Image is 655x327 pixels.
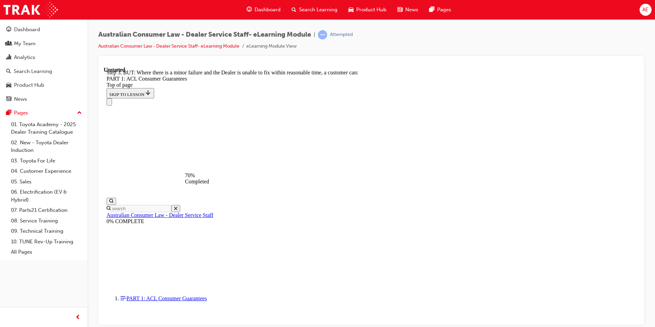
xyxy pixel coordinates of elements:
div: Pages [14,109,28,117]
span: news-icon [6,96,11,102]
a: guage-iconDashboard [241,3,286,17]
span: guage-icon [6,27,11,33]
a: Product Hub [3,79,85,92]
span: AE [642,6,648,14]
a: Australian Consumer Law - Dealer Service Staff- eLearning Module [98,43,239,49]
button: Close navigation menu [3,32,8,39]
span: prev-icon [75,313,81,322]
div: 70% Completed [81,106,91,118]
div: Step 3. BUT: Where there is a minor failure and the Dealer is unable to fix within reasonable tim... [3,3,532,9]
div: Search Learning [14,68,52,75]
div: 0% COMPLETE [3,152,532,158]
a: 08. Service Training [8,216,85,226]
div: Dashboard [14,26,40,34]
a: My Team [3,37,85,50]
span: car-icon [6,82,11,88]
a: All Pages [8,247,85,257]
div: Product Hub [14,81,44,89]
div: PART 1: ACL Consumer Guarantees [3,9,532,15]
button: Open search menu [3,131,12,138]
button: Close search menu [67,138,76,145]
span: pages-icon [429,5,434,14]
div: Attempted [330,32,353,38]
span: pages-icon [6,110,11,116]
a: Search Learning [3,65,85,78]
span: car-icon [348,5,354,14]
span: chart-icon [6,54,11,61]
a: 09. Technical Training [8,226,85,237]
a: news-iconNews [392,3,424,17]
a: 03. Toyota For Life [8,156,85,166]
span: up-icon [77,109,82,118]
div: Analytics [14,53,35,61]
span: Australian Consumer Law - Dealer Service Staff- eLearning Module [98,31,311,39]
input: Search [7,138,67,145]
a: 06. Electrification (EV & Hybrid) [8,187,85,205]
a: 05. Sales [8,177,85,187]
a: 01. Toyota Academy - 2025 Dealer Training Catalogue [8,119,85,137]
span: Pages [437,6,451,14]
button: Pages [3,107,85,119]
span: News [405,6,418,14]
button: AE [640,4,652,16]
span: guage-icon [247,5,252,14]
span: Product Hub [356,6,386,14]
img: Trak [3,2,58,17]
span: | [314,31,315,39]
a: 10. TUNE Rev-Up Training [8,237,85,247]
div: Top of page [3,15,532,21]
span: search-icon [6,69,11,75]
a: 04. Customer Experience [8,166,85,177]
button: DashboardMy TeamAnalyticsSearch LearningProduct HubNews [3,22,85,107]
div: My Team [14,40,36,48]
span: learningRecordVerb_ATTEMPT-icon [318,30,327,39]
span: people-icon [6,41,11,47]
a: pages-iconPages [424,3,457,17]
span: search-icon [292,5,296,14]
a: search-iconSearch Learning [286,3,343,17]
a: car-iconProduct Hub [343,3,392,17]
a: Australian Consumer Law - Dealer Service Staff [3,145,110,151]
span: Search Learning [299,6,337,14]
span: Dashboard [255,6,281,14]
a: Dashboard [3,23,85,36]
a: 02. New - Toyota Dealer Induction [8,137,85,156]
a: News [3,93,85,106]
a: 07. Parts21 Certification [8,205,85,216]
li: eLearning Module View [246,43,297,50]
button: SKIP TO LESSON [3,21,50,32]
a: Analytics [3,51,85,64]
span: SKIP TO LESSON [5,25,48,30]
div: News [14,95,27,103]
span: news-icon [397,5,403,14]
